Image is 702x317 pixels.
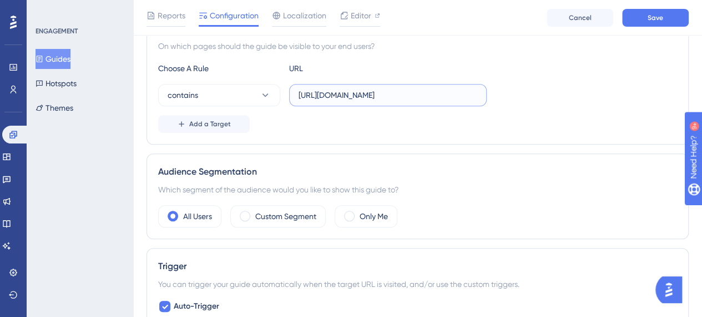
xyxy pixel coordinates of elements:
[569,13,592,22] span: Cancel
[158,62,280,75] div: Choose A Rule
[158,183,677,196] div: Which segment of the audience would you like to show this guide to?
[158,278,677,291] div: You can trigger your guide automatically when the target URL is visited, and/or use the custom tr...
[75,6,82,14] div: 9+
[174,300,219,313] span: Auto-Trigger
[36,27,78,36] div: ENGAGEMENT
[283,9,326,22] span: Localization
[158,260,677,273] div: Trigger
[36,49,70,69] button: Guides
[26,3,69,16] span: Need Help?
[547,9,613,27] button: Cancel
[622,9,689,27] button: Save
[158,165,677,179] div: Audience Segmentation
[210,9,259,22] span: Configuration
[255,210,316,223] label: Custom Segment
[168,88,198,102] span: contains
[158,84,280,106] button: contains
[360,210,388,223] label: Only Me
[189,120,231,128] span: Add a Target
[36,73,77,93] button: Hotspots
[351,9,371,22] span: Editor
[158,115,250,133] button: Add a Target
[158,9,185,22] span: Reports
[289,62,411,75] div: URL
[299,89,477,101] input: yourwebsite.com/path
[158,39,677,53] div: On which pages should the guide be visible to your end users?
[648,13,663,22] span: Save
[183,210,212,223] label: All Users
[655,273,689,306] iframe: UserGuiding AI Assistant Launcher
[36,98,73,118] button: Themes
